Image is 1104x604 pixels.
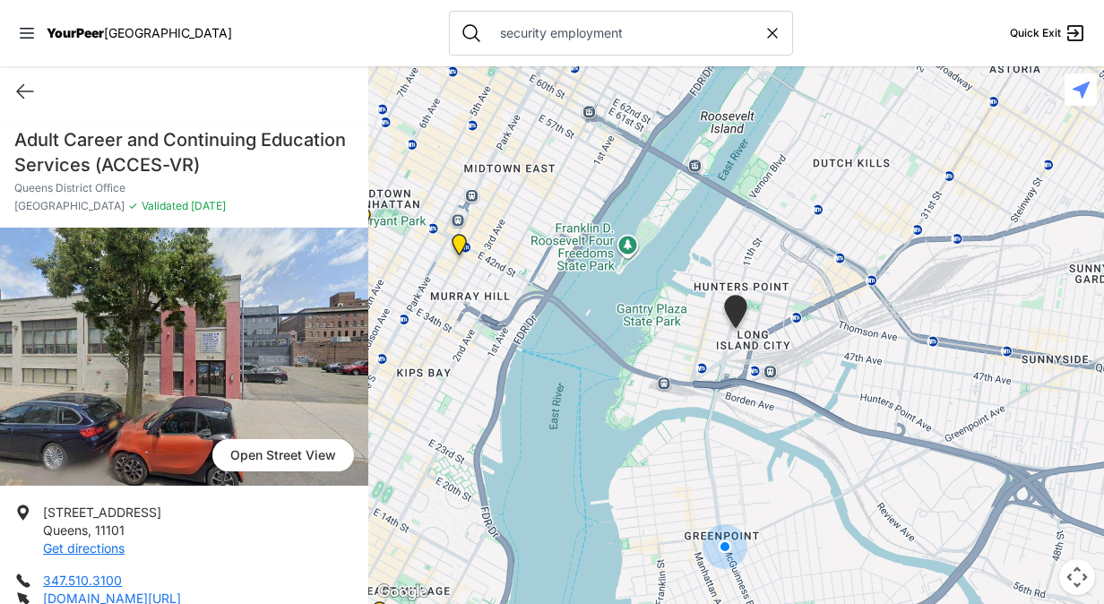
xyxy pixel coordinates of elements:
span: Validated [142,199,188,212]
span: [STREET_ADDRESS] [43,505,161,520]
span: , [88,522,91,538]
span: Open Street View [212,439,354,471]
span: [GEOGRAPHIC_DATA] [104,25,232,40]
button: Map camera controls [1059,559,1095,595]
p: Queens District Office [14,181,354,195]
span: [GEOGRAPHIC_DATA] [14,199,125,213]
img: Google [373,581,432,604]
span: [DATE] [188,199,226,212]
span: ✓ [128,199,138,213]
span: Queens [43,522,88,538]
span: Quick Exit [1010,26,1061,40]
a: YourPeer[GEOGRAPHIC_DATA] [47,28,232,39]
span: 11101 [95,522,125,538]
div: Queens District Office [713,288,758,342]
span: YourPeer [47,25,104,40]
a: Open this area in Google Maps (opens a new window) [373,581,432,604]
h1: Adult Career and Continuing Education Services (ACCES-VR) [14,127,354,177]
div: You are here! [695,517,755,576]
a: Get directions [43,540,125,556]
a: 347.510.3100 [43,573,122,588]
a: Quick Exit [1010,22,1086,44]
input: Search [489,24,763,42]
